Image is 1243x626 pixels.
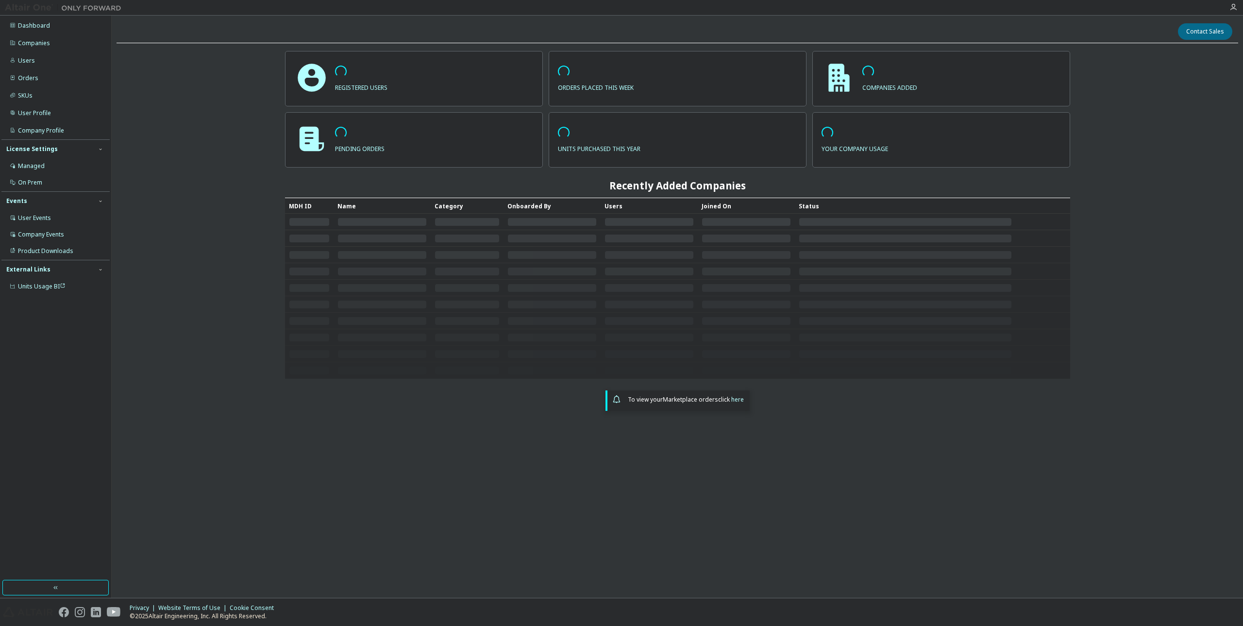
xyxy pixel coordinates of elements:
span: Units Usage BI [18,282,66,290]
div: User Events [18,214,51,222]
h2: Recently Added Companies [285,179,1070,192]
p: registered users [335,81,387,92]
div: Privacy [130,604,158,612]
div: Company Events [18,231,64,238]
div: Orders [18,74,38,82]
div: Name [337,198,427,214]
div: Companies [18,39,50,47]
p: pending orders [335,142,385,153]
div: Managed [18,162,45,170]
div: Onboarded By [507,198,597,214]
div: Status [799,198,1012,214]
div: Dashboard [18,22,50,30]
img: youtube.svg [107,607,121,617]
p: companies added [862,81,917,92]
img: facebook.svg [59,607,69,617]
span: To view your click [628,395,744,404]
em: Marketplace orders [663,395,718,404]
a: here [731,395,744,404]
div: Company Profile [18,127,64,135]
div: Product Downloads [18,247,73,255]
div: Users [18,57,35,65]
img: linkedin.svg [91,607,101,617]
div: Joined On [702,198,791,214]
div: SKUs [18,92,33,100]
img: Altair One [5,3,126,13]
p: units purchased this year [558,142,640,153]
button: Contact Sales [1178,23,1232,40]
div: License Settings [6,145,58,153]
div: MDH ID [289,198,330,214]
div: User Profile [18,109,51,117]
div: Website Terms of Use [158,604,230,612]
div: Category [435,198,500,214]
img: instagram.svg [75,607,85,617]
p: your company usage [822,142,888,153]
div: Cookie Consent [230,604,280,612]
p: © 2025 Altair Engineering, Inc. All Rights Reserved. [130,612,280,620]
div: External Links [6,266,50,273]
div: Users [605,198,694,214]
div: On Prem [18,179,42,186]
img: altair_logo.svg [3,607,53,617]
div: Events [6,197,27,205]
p: orders placed this week [558,81,634,92]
